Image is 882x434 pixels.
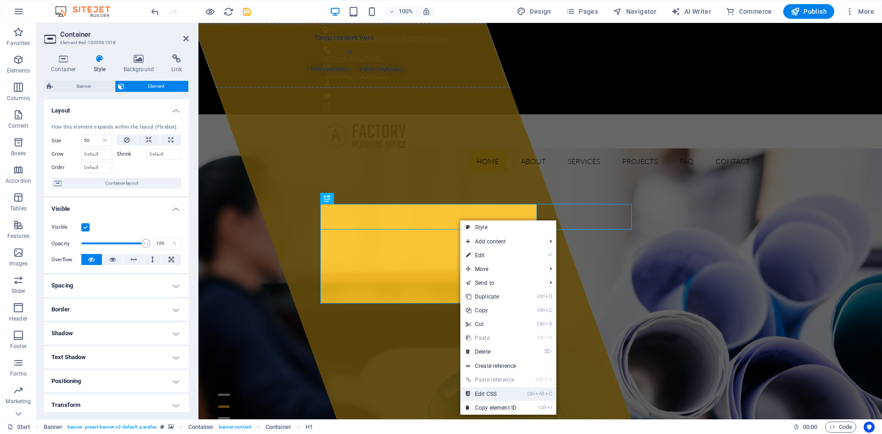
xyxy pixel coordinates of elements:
[81,149,112,160] input: Default
[9,260,28,267] p: Images
[106,40,156,53] span: Add elements
[8,122,28,130] p: Content
[305,422,313,433] span: Click to select. Double-click to edit
[11,287,26,295] p: Slider
[266,422,291,433] span: Click to select. Double-click to edit
[460,248,522,262] a: ⏎Edit
[44,322,189,344] h4: Shadow
[7,232,29,240] p: Features
[671,7,711,16] span: AI Writer
[117,149,147,160] label: Shrink
[384,6,417,17] button: 100%
[460,262,543,276] span: Move
[527,391,535,397] i: Ctrl
[562,4,602,19] button: Pages
[160,424,164,429] i: This element is a customizable preset
[536,377,543,383] i: Ctrl
[460,304,522,317] a: CtrlCCopy
[460,290,522,304] a: CtrlDDuplicate
[10,205,27,212] p: Tables
[460,345,522,359] a: ⌦Delete
[11,150,26,157] p: Boxes
[223,6,234,17] i: Reload page
[667,4,715,19] button: AI Writer
[513,4,555,19] div: Design (Ctrl+Alt+Y)
[147,149,182,160] input: Default
[7,95,30,102] p: Columns
[168,238,181,249] div: %
[10,343,27,350] p: Footer
[7,67,30,74] p: Elements
[44,81,115,92] button: Banner
[44,346,189,368] h4: Text Shadow
[864,422,875,433] button: Usercentrics
[722,4,776,19] button: Commerce
[545,391,552,397] i: C
[44,370,189,392] h4: Positioning
[803,422,817,433] span: 00 00
[149,6,160,17] button: undo
[549,377,552,383] i: V
[204,6,215,17] button: Click here to leave preview mode and continue editing
[791,7,827,16] span: Publish
[842,4,878,19] button: More
[544,349,552,355] i: ⌦
[242,6,252,17] i: Save (Ctrl+S)
[545,321,552,327] i: X
[87,54,117,73] h4: Style
[535,391,544,397] i: Alt
[51,124,181,131] div: How this element expands within the layout (Flexbox).
[51,178,181,189] button: Container layout
[53,6,122,17] img: Editor Logo
[51,149,81,160] label: Grow
[398,6,413,17] h6: 100%
[513,4,555,19] button: Design
[537,293,544,299] i: Ctrl
[460,373,522,387] a: Ctrl⇧VPaste reference
[168,424,174,429] i: This element contains a background
[51,241,81,246] label: Opacity
[64,178,179,189] span: Container layout
[20,394,31,396] button: 3
[537,321,544,327] i: Ctrl
[44,198,189,214] h4: Visible
[422,7,430,16] i: On resize automatically adjust zoom level to fit chosen device.
[60,39,170,47] h3: Element #ed-1000961518
[537,335,544,341] i: Ctrl
[44,54,87,73] h4: Container
[609,4,660,19] button: Navigator
[20,383,31,385] button: 2
[547,405,552,411] i: I
[51,138,81,143] label: Size
[20,371,31,373] button: 1
[10,370,27,378] p: Forms
[44,394,189,416] h4: Transform
[544,377,548,383] i: ⇧
[460,359,556,373] a: Create reference
[460,235,543,248] span: Add content
[545,335,552,341] i: V
[241,6,252,17] button: save
[115,81,189,92] button: Element
[44,422,63,433] span: Click to select. Double-click to edit
[81,162,112,173] input: Default
[217,422,251,433] span: . banner-content
[117,54,165,73] h4: Background
[155,40,210,53] span: Paste clipboard
[223,6,234,17] button: reload
[517,7,551,16] span: Design
[66,422,157,433] span: . banner .preset-banner-v3-default .parallax
[6,177,31,185] p: Accordion
[537,307,544,313] i: Ctrl
[726,7,772,16] span: Commerce
[545,307,552,313] i: C
[793,422,818,433] h6: Session time
[7,422,30,433] a: Click to cancel selection. Double-click to open Pages
[51,162,81,173] label: Order
[127,81,186,92] span: Element
[566,7,598,16] span: Pages
[6,39,30,47] p: Favorites
[188,422,214,433] span: Click to select. Double-click to edit
[56,81,112,92] span: Banner
[548,252,552,258] i: ⏎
